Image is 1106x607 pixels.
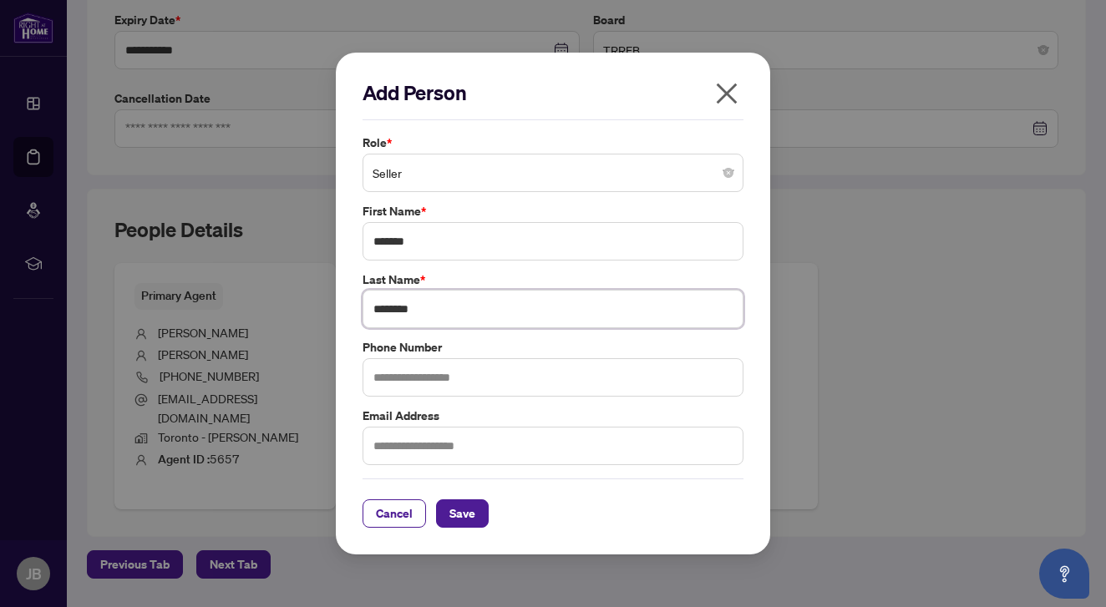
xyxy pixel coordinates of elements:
button: Save [436,499,489,528]
label: First Name [363,202,743,220]
span: close-circle [723,168,733,178]
button: Cancel [363,499,426,528]
h2: Add Person [363,79,743,106]
label: Role [363,134,743,152]
span: Seller [373,157,733,189]
span: Cancel [376,500,413,527]
label: Last Name [363,271,743,289]
span: close [713,80,740,107]
button: Open asap [1039,549,1089,599]
label: Email Address [363,407,743,425]
span: Save [449,500,475,527]
label: Phone Number [363,338,743,357]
